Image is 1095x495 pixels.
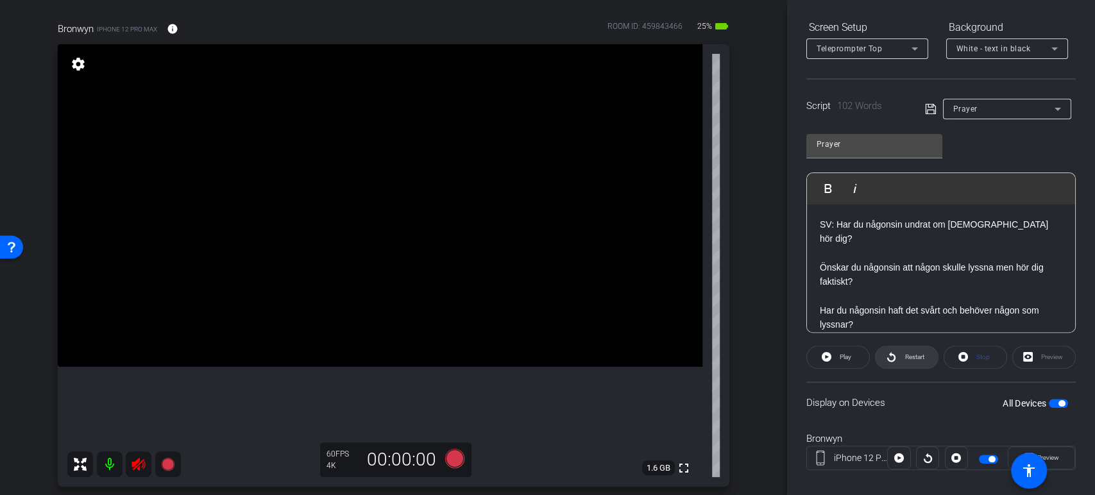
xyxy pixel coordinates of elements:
[327,460,359,471] div: 4K
[816,176,840,201] button: Bold (Ctrl+B)
[953,105,978,113] span: Prayer
[820,260,1062,289] p: Önskar du någonsin att någon skulle lyssna men hör dig faktiskt?
[1003,397,1049,410] label: All Devices
[837,100,882,112] span: 102 Words
[817,44,882,53] span: Teleprompter Top
[834,451,888,465] div: iPhone 12 Pro Max
[97,24,157,34] span: iPhone 12 Pro Max
[806,382,1076,423] div: Display on Devices
[946,17,1068,38] div: Background
[875,346,938,369] button: Restart
[806,17,928,38] div: Screen Setup
[642,460,675,476] span: 1.6 GB
[840,353,851,360] span: Play
[1037,454,1059,461] span: Preview
[714,19,729,34] mat-icon: battery_std
[843,176,867,201] button: Italic (Ctrl+I)
[1008,446,1075,469] button: Preview
[327,449,359,459] div: 60
[1021,463,1037,478] mat-icon: accessibility
[806,432,1076,446] div: Bronwyn
[607,21,683,39] div: ROOM ID: 459843466
[359,449,445,471] div: 00:00:00
[335,449,349,458] span: FPS
[817,137,932,152] input: Title
[676,460,692,476] mat-icon: fullscreen
[820,303,1062,332] p: Har du någonsin haft det svårt och behöver någon som lyssnar?
[820,217,1062,246] p: SV: Har du någonsin undrat om [DEMOGRAPHIC_DATA] hör dig?
[904,353,924,360] span: Restart
[695,16,714,37] span: 25%
[806,99,907,113] div: Script
[944,346,1007,369] button: Stop
[976,353,990,360] span: Stop
[956,44,1031,53] span: White - text in black
[167,23,178,35] mat-icon: info
[69,56,87,72] mat-icon: settings
[806,346,870,369] button: Play
[58,22,94,36] span: Bronwyn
